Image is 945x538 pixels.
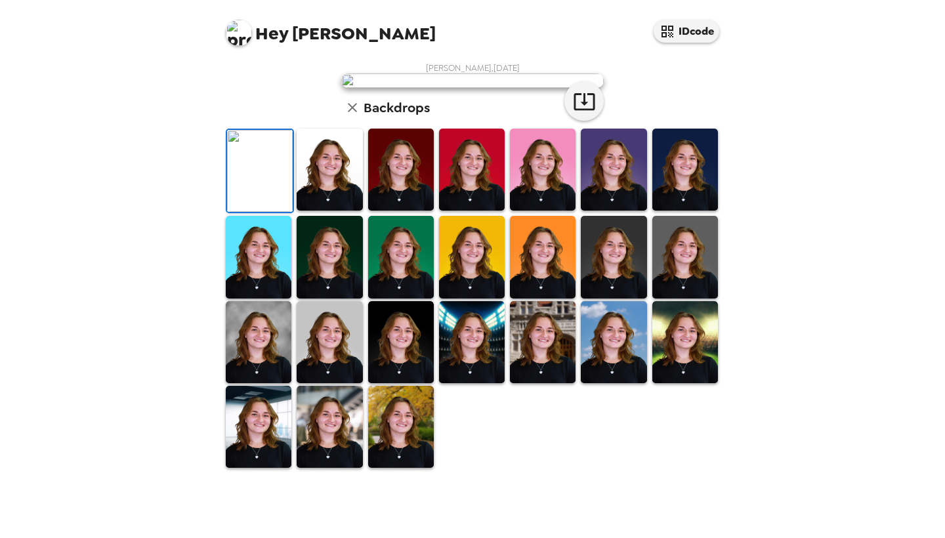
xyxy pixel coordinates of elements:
[341,73,604,88] img: user
[226,20,252,46] img: profile pic
[255,22,288,45] span: Hey
[364,97,430,118] h6: Backdrops
[426,62,520,73] span: [PERSON_NAME] , [DATE]
[226,13,436,43] span: [PERSON_NAME]
[654,20,719,43] button: IDcode
[227,130,293,212] img: Original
